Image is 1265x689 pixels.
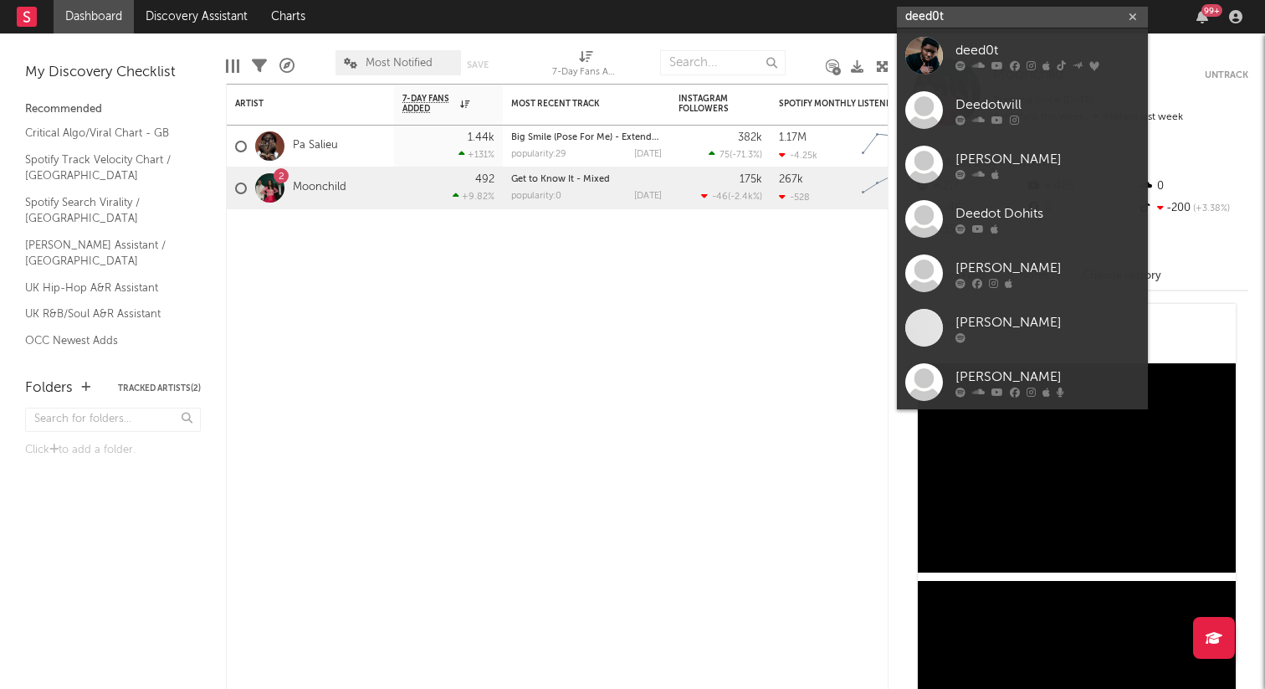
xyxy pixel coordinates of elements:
div: Most Recent Track [511,99,637,109]
div: -528 [779,192,810,203]
a: deed0t [897,28,1148,83]
div: Deedot Dohits [955,203,1140,224]
svg: Chart title [854,126,930,167]
a: Get to Know It - Mixed [511,175,610,184]
a: [PERSON_NAME] Assistant / [GEOGRAPHIC_DATA] [25,236,184,270]
div: [PERSON_NAME] [955,258,1140,278]
div: 492 [475,174,494,185]
div: My Discovery Checklist [25,63,201,83]
div: Spotify Monthly Listeners [779,99,904,109]
span: 75 [720,151,730,160]
div: Edit Columns [226,42,239,90]
div: 267k [779,174,803,185]
div: 7-Day Fans Added (7-Day Fans Added) [552,42,619,90]
div: 175k [740,174,762,185]
div: Recommended [25,100,201,120]
div: 0 [1137,176,1248,198]
div: 7-Day Fans Added (7-Day Fans Added) [552,63,619,83]
a: Deedot Dohits [897,192,1148,246]
div: Artist [235,99,361,109]
a: Pa Salieu [293,139,338,153]
a: OCC Newest Adds [25,332,184,350]
div: +9.82 % [453,191,494,202]
div: deed0t [955,40,1140,60]
div: [PERSON_NAME] [955,312,1140,332]
div: [PERSON_NAME] [955,367,1140,387]
input: Search for artists [897,7,1148,28]
svg: Chart title [854,167,930,209]
a: Big Smile (Pose For Me) - Extended Mix [511,133,681,142]
a: [PERSON_NAME] [897,355,1148,409]
div: 1.44k [468,132,494,143]
a: Spotify Track Velocity Chart / [GEOGRAPHIC_DATA] [25,151,184,185]
div: 99 + [1201,4,1222,17]
span: -71.3 % [732,151,760,160]
div: ( ) [709,149,762,160]
span: Most Notified [366,58,433,69]
div: 1.17M [779,132,807,143]
a: Deedotwill [897,83,1148,137]
span: 7-Day Fans Added [402,94,456,114]
button: 99+ [1196,10,1208,23]
button: Save [467,60,489,69]
div: A&R Pipeline [279,42,294,90]
div: Click to add a folder. [25,440,201,460]
a: [PERSON_NAME] [897,137,1148,192]
a: UK Hip-Hop A&R Assistant [25,279,184,297]
div: Folders [25,378,73,398]
input: Search... [660,50,786,75]
div: [PERSON_NAME] [955,149,1140,169]
a: Critical Algo/Viral Chart - GB [25,124,184,142]
div: [DATE] [634,150,662,159]
a: Spotify Search Virality / [GEOGRAPHIC_DATA] [25,193,184,228]
input: Search for folders... [25,408,201,432]
a: Moonchild [293,181,346,195]
span: -46 [712,193,728,202]
div: popularity: 0 [511,192,561,201]
div: Filters [252,42,267,90]
div: popularity: 29 [511,150,566,159]
div: Deedotwill [955,95,1140,115]
a: [PERSON_NAME] [897,301,1148,355]
div: Get to Know It - Mixed [511,175,662,184]
a: UK R&B/Soul A&R Assistant [25,305,184,323]
div: Instagram Followers [679,94,737,114]
div: 382k [738,132,762,143]
span: +3.38 % [1191,204,1230,213]
div: +131 % [458,149,494,160]
a: [PERSON_NAME] [897,246,1148,301]
button: Tracked Artists(2) [118,384,201,393]
div: -4.25k [779,150,817,161]
span: -2.4k % [730,193,760,202]
div: -200 [1137,198,1248,219]
div: ( ) [701,191,762,202]
div: Big Smile (Pose For Me) - Extended Mix [511,133,662,142]
div: [DATE] [634,192,662,201]
button: Untrack [1205,67,1248,84]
